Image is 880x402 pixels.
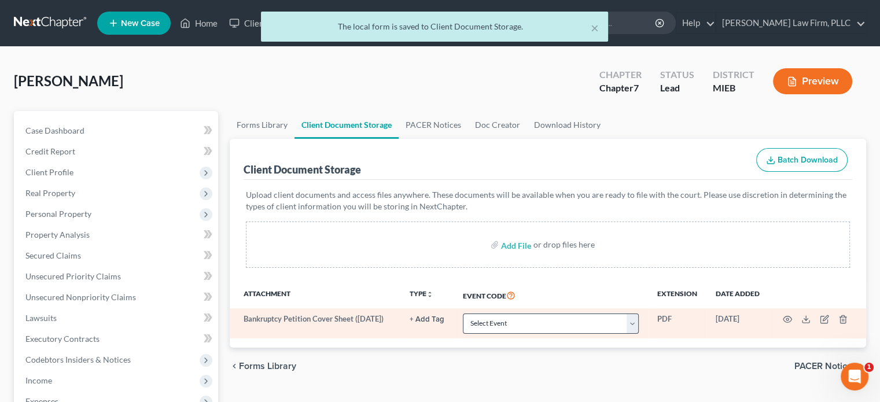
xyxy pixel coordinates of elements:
div: The local form is saved to Client Document Storage. [270,21,599,32]
span: Case Dashboard [25,126,84,135]
span: 1 [864,363,874,372]
div: Chapter [599,82,642,95]
span: Forms Library [239,362,296,371]
button: PACER Notices chevron_right [794,362,866,371]
div: Client Document Storage [244,163,361,176]
button: Batch Download [756,148,848,172]
div: Status [660,68,694,82]
a: Secured Claims [16,245,218,266]
td: Bankruptcy Petition Cover Sheet ([DATE]) [230,308,400,338]
button: Preview [773,68,852,94]
span: [PERSON_NAME] [14,72,123,89]
a: Doc Creator [468,111,527,139]
span: 7 [634,82,639,93]
th: Extension [648,282,706,308]
td: [DATE] [706,308,769,338]
a: Unsecured Priority Claims [16,266,218,287]
div: Chapter [599,68,642,82]
span: PACER Notices [794,362,857,371]
th: Date added [706,282,769,308]
a: Case Dashboard [16,120,218,141]
span: Secured Claims [25,250,81,260]
button: + Add Tag [410,316,444,323]
i: chevron_right [857,362,866,371]
div: MIEB [713,82,754,95]
th: Attachment [230,282,400,308]
a: Download History [527,111,607,139]
span: Lawsuits [25,313,57,323]
button: TYPEunfold_more [410,290,433,298]
span: Executory Contracts [25,334,100,344]
a: Lawsuits [16,308,218,329]
span: Client Profile [25,167,73,177]
button: chevron_left Forms Library [230,362,296,371]
span: Codebtors Insiders & Notices [25,355,131,364]
a: Property Analysis [16,224,218,245]
a: Client Document Storage [294,111,399,139]
span: Credit Report [25,146,75,156]
p: Upload client documents and access files anywhere. These documents will be available when you are... [246,189,850,212]
td: PDF [648,308,706,338]
a: Credit Report [16,141,218,162]
a: Unsecured Nonpriority Claims [16,287,218,308]
div: Lead [660,82,694,95]
a: PACER Notices [399,111,468,139]
i: chevron_left [230,362,239,371]
a: Executory Contracts [16,329,218,349]
span: Personal Property [25,209,91,219]
span: Income [25,375,52,385]
div: District [713,68,754,82]
a: + Add Tag [410,314,444,324]
span: Unsecured Nonpriority Claims [25,292,136,302]
iframe: Intercom live chat [841,363,868,390]
span: Real Property [25,188,75,198]
th: Event Code [454,282,648,308]
span: Unsecured Priority Claims [25,271,121,281]
i: unfold_more [426,291,433,298]
span: Batch Download [778,155,838,165]
span: Property Analysis [25,230,90,239]
div: or drop files here [533,239,595,250]
button: × [591,21,599,35]
a: Forms Library [230,111,294,139]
